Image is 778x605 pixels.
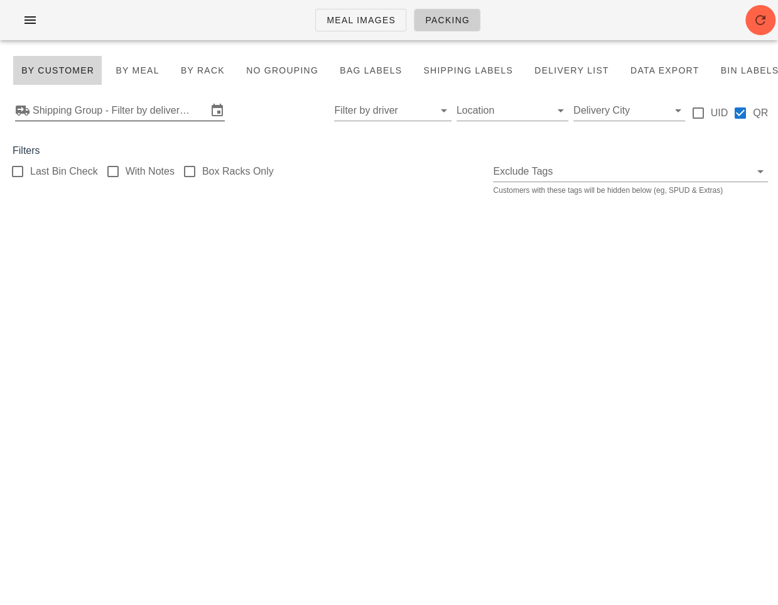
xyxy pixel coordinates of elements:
[423,65,513,75] span: Shipping Labels
[414,9,480,31] a: Packing
[30,165,98,178] label: Last Bin Check
[315,9,406,31] a: Meal Images
[622,55,708,85] button: Data Export
[710,107,728,119] label: UID
[21,65,94,75] span: By Customer
[424,15,470,25] span: Packing
[238,55,327,85] button: No grouping
[493,187,768,194] div: Customers with these tags will be hidden below (eg, SPUD & Extras)
[493,161,768,182] div: Exclude Tags
[415,55,521,85] button: Shipping Labels
[173,55,233,85] button: By Rack
[13,55,102,85] button: By Customer
[246,65,318,75] span: No grouping
[115,65,159,75] span: By Meal
[339,65,402,75] span: Bag Labels
[334,101,451,121] div: Filter by driver
[630,65,700,75] span: Data Export
[107,55,167,85] button: By Meal
[202,165,274,178] label: Box Racks Only
[753,107,768,119] label: QR
[573,101,685,121] div: Delivery City
[180,65,225,75] span: By Rack
[332,55,410,85] button: Bag Labels
[534,65,609,75] span: Delivery List
[526,55,617,85] button: Delivery List
[457,101,568,121] div: Location
[126,165,175,178] label: With Notes
[326,15,396,25] span: Meal Images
